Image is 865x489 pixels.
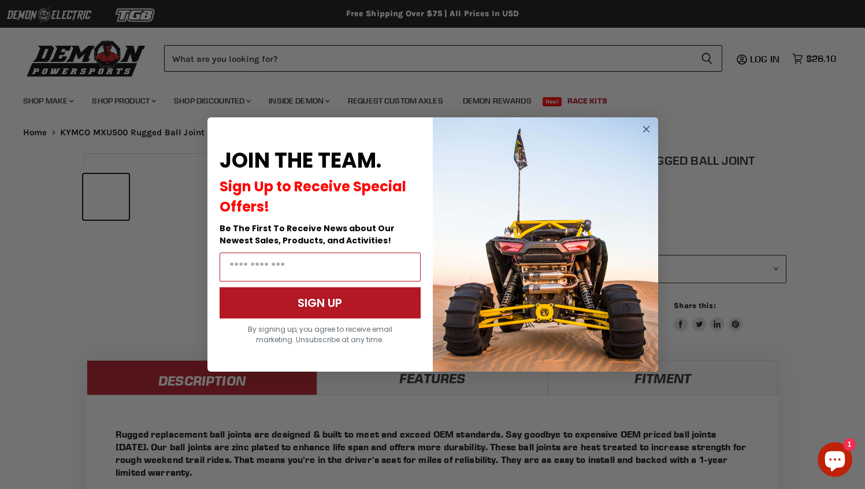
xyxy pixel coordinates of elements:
[433,117,658,372] img: a9095488-b6e7-41ba-879d-588abfab540b.jpeg
[220,146,381,175] span: JOIN THE TEAM.
[220,223,395,246] span: Be The First To Receive News about Our Newest Sales, Products, and Activities!
[220,287,421,318] button: SIGN UP
[220,177,406,216] span: Sign Up to Receive Special Offers!
[639,122,654,136] button: Close dialog
[220,253,421,281] input: Email Address
[814,442,856,480] inbox-online-store-chat: Shopify online store chat
[248,324,392,344] span: By signing up, you agree to receive email marketing. Unsubscribe at any time.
